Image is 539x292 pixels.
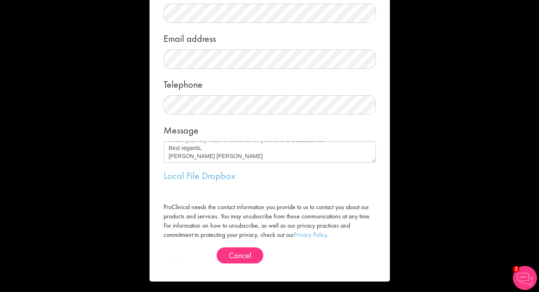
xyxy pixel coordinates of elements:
a: Privacy Policy. [294,230,328,239]
button: Send [164,247,214,263]
a: Dropbox [202,169,236,182]
button: Cancel [217,247,263,263]
label: Message [164,121,199,137]
span: 1 [513,266,520,273]
img: Chatbot [513,266,537,290]
a: Local File [164,169,199,182]
label: ProClinical needs the contact information you provide to us to contact you about our products and... [164,203,376,239]
span: Send [176,250,192,261]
